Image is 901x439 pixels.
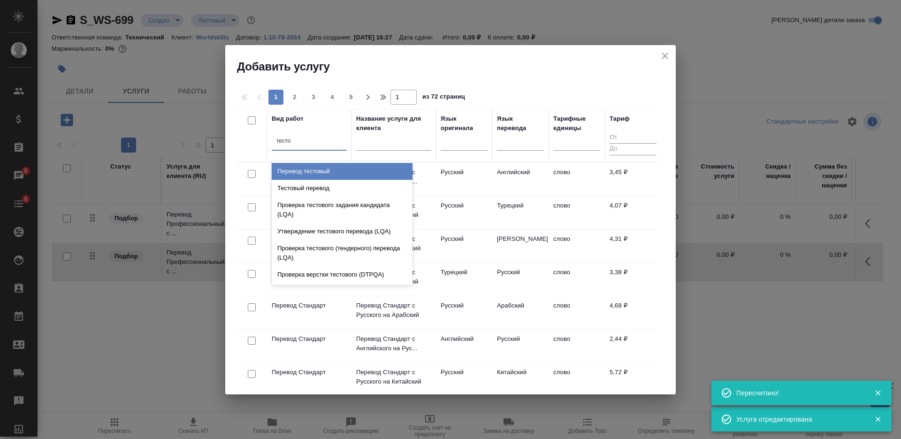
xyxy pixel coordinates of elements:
p: Перевод Стандарт с Английского на Рус... [356,334,431,353]
td: Русский [492,330,549,362]
button: 4 [325,90,340,105]
div: Тариф [610,114,630,123]
div: Проверка тестового задания кандидата (LQA) [272,197,412,223]
h2: Добавить услугу [237,59,676,74]
div: Название услуги для клиента [356,114,431,133]
td: 3,45 ₽ [605,163,661,196]
td: 2,44 ₽ [605,330,661,362]
button: 5 [344,90,359,105]
td: Русский [436,196,492,229]
span: 3 [306,92,321,102]
button: close [658,49,672,63]
td: Английский [492,163,549,196]
p: Перевод Стандарт [272,334,347,344]
td: Русский [436,230,492,262]
input: До [610,143,657,155]
div: Тарифные единицы [553,114,600,133]
div: Язык оригинала [441,114,488,133]
button: Закрыть [868,415,887,424]
p: Перевод Стандарт с Русского на Арабский [356,301,431,320]
td: 4,31 ₽ [605,230,661,262]
input: От [610,132,657,144]
p: Перевод Стандарт [272,301,347,310]
span: из 72 страниц [422,91,465,105]
div: Вид работ [272,114,304,123]
div: Проверка верстки тестового (DTPQA) [272,266,412,283]
td: [PERSON_NAME] [492,230,549,262]
td: слово [549,363,605,396]
button: 2 [287,90,302,105]
div: Тестовый перевод [272,180,412,197]
td: Русский [436,163,492,196]
span: 2 [287,92,302,102]
div: Утверждение тестового перевода (LQA) [272,223,412,240]
td: Русский [436,363,492,396]
div: Услуга отредактирована [736,415,860,424]
span: 5 [344,92,359,102]
td: 4,07 ₽ [605,196,661,229]
p: Перевод Стандарт с Русского на Китайский [356,368,431,386]
td: Русский [492,263,549,296]
td: 5,72 ₽ [605,363,661,396]
td: слово [549,296,605,329]
div: Язык перевода [497,114,544,133]
td: 3,38 ₽ [605,263,661,296]
td: слово [549,230,605,262]
td: Арабский [492,296,549,329]
td: слово [549,330,605,362]
div: Пересчитано! [736,388,860,398]
td: Турецкий [436,263,492,296]
div: Перевод тестовый [272,163,412,180]
td: слово [549,263,605,296]
td: слово [549,196,605,229]
td: 4,68 ₽ [605,296,661,329]
td: слово [549,163,605,196]
div: Проверка тестового (тендерного) перевода (LQA) [272,240,412,266]
p: Перевод Стандарт [272,368,347,377]
span: 4 [325,92,340,102]
button: 3 [306,90,321,105]
td: Русский [436,296,492,329]
button: Закрыть [868,389,887,397]
td: Английский [436,330,492,362]
td: Турецкий [492,196,549,229]
td: Китайский [492,363,549,396]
